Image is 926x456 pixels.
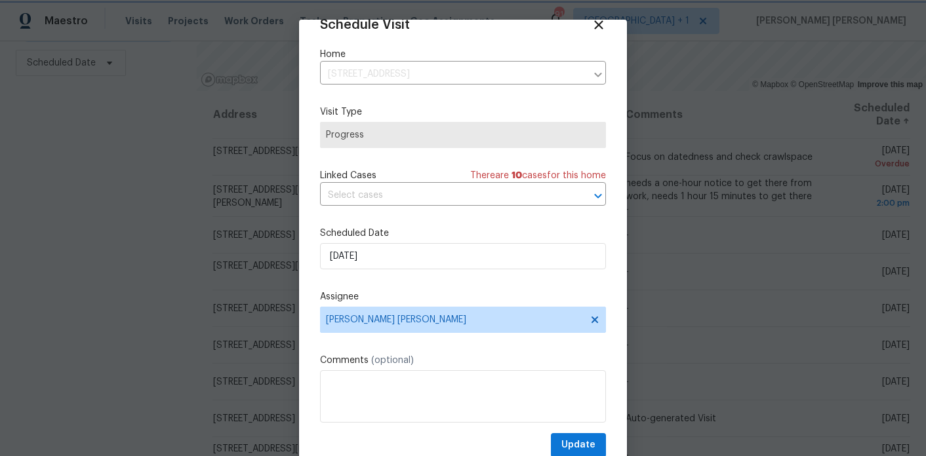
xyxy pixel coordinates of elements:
label: Assignee [320,290,606,303]
span: Schedule Visit [320,18,410,31]
span: There are case s for this home [470,169,606,182]
label: Home [320,48,606,61]
label: Scheduled Date [320,227,606,240]
span: (optional) [371,356,414,365]
span: Close [592,18,606,32]
span: Progress [326,128,600,142]
label: Comments [320,354,606,367]
input: M/D/YYYY [320,243,606,269]
input: Enter in an address [320,64,586,85]
span: [PERSON_NAME] [PERSON_NAME] [326,314,583,325]
span: 10 [512,171,522,180]
span: Linked Cases [320,169,376,182]
span: Update [561,437,595,453]
input: Select cases [320,185,569,206]
label: Visit Type [320,105,606,119]
button: Open [589,187,607,205]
